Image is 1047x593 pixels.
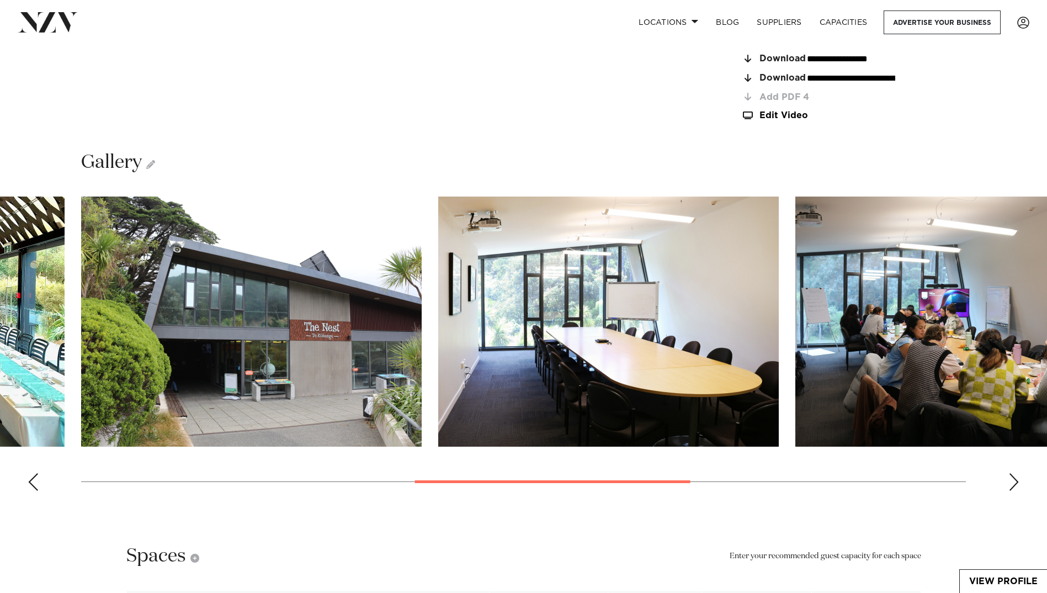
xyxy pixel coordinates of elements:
img: 1CF9YJniGaB19oli3GEHSo6jGJrNkN4VMBhOpjEM.jpg [81,197,422,447]
a: BLOG [707,10,748,34]
a: Edit Video [741,111,921,120]
img: nzv-logo.png [18,12,78,32]
a: Advertise your business [884,10,1001,34]
swiper-slide: 5 / 8 [438,197,779,447]
swiper-slide: 4 / 8 [81,197,422,447]
div: Add PDF 4 [759,93,921,102]
a: Capacities [811,10,876,34]
a: SUPPLIERS [748,10,810,34]
h2: Spaces [126,544,199,569]
span: Download [759,73,806,83]
h2: Gallery [81,150,155,175]
span: Download [759,54,806,63]
a: View Profile [960,570,1047,593]
a: Add PDF 4 [741,92,921,102]
a: Locations [630,10,707,34]
small: Enter your recommended guest capacity for each space [730,550,921,563]
img: jeqckA3WVQvAZDW67Op8irq4UBBAlwR0cBBtxv7C.png [438,197,779,447]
